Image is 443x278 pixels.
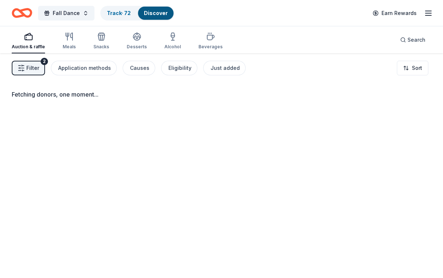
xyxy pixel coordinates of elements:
[93,44,109,50] div: Snacks
[394,33,431,47] button: Search
[203,61,246,75] button: Just added
[12,29,45,53] button: Auction & raffle
[164,44,181,50] div: Alcohol
[198,29,223,53] button: Beverages
[107,10,131,16] a: Track· 72
[130,64,149,72] div: Causes
[127,29,147,53] button: Desserts
[12,90,431,99] div: Fetching donors, one moment...
[26,64,39,72] span: Filter
[161,61,197,75] button: Eligibility
[198,44,223,50] div: Beverages
[100,6,174,20] button: Track· 72Discover
[164,29,181,53] button: Alcohol
[12,61,45,75] button: Filter2
[397,61,428,75] button: Sort
[58,64,111,72] div: Application methods
[63,44,76,50] div: Meals
[53,9,80,18] span: Fall Dance
[144,10,168,16] a: Discover
[168,64,191,72] div: Eligibility
[51,61,117,75] button: Application methods
[12,4,32,22] a: Home
[38,6,94,20] button: Fall Dance
[412,64,422,72] span: Sort
[12,44,45,50] div: Auction & raffle
[123,61,155,75] button: Causes
[211,64,240,72] div: Just added
[407,35,425,44] span: Search
[93,29,109,53] button: Snacks
[63,29,76,53] button: Meals
[41,58,48,65] div: 2
[368,7,421,20] a: Earn Rewards
[127,44,147,50] div: Desserts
